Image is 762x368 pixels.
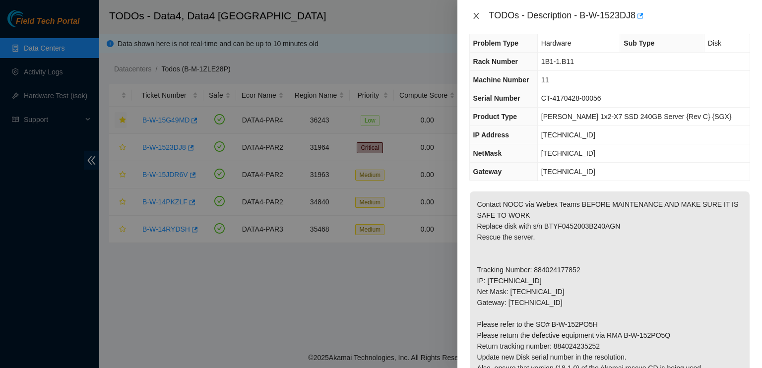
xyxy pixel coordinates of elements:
[473,149,502,157] span: NetMask
[473,76,529,84] span: Machine Number
[473,39,519,47] span: Problem Type
[473,58,518,65] span: Rack Number
[473,168,502,176] span: Gateway
[541,131,595,139] span: [TECHNICAL_ID]
[473,113,517,121] span: Product Type
[541,39,571,47] span: Hardware
[489,8,750,24] div: TODOs - Description - B-W-1523DJ8
[541,168,595,176] span: [TECHNICAL_ID]
[473,131,509,139] span: IP Address
[541,58,574,65] span: 1B1-1.B11
[473,94,520,102] span: Serial Number
[469,11,483,21] button: Close
[541,94,601,102] span: CT-4170428-00056
[472,12,480,20] span: close
[708,39,721,47] span: Disk
[541,113,732,121] span: [PERSON_NAME] 1x2-X7 SSD 240GB Server {Rev C} {SGX}
[541,76,549,84] span: 11
[541,149,595,157] span: [TECHNICAL_ID]
[624,39,654,47] span: Sub Type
